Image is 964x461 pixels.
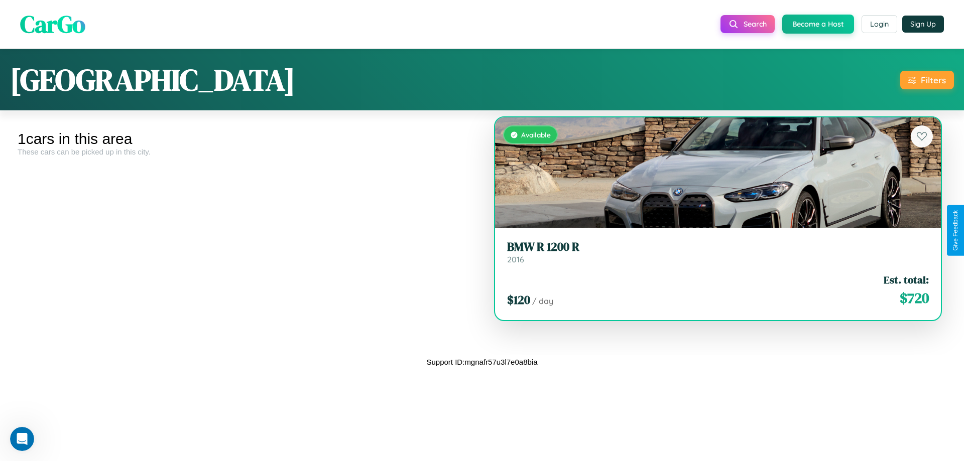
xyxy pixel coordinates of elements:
p: Support ID: mgnafr57u3l7e0a8bia [427,355,538,369]
h1: [GEOGRAPHIC_DATA] [10,59,295,100]
span: $ 120 [507,291,530,308]
span: / day [532,296,553,306]
div: Give Feedback [952,210,959,251]
span: Est. total: [884,272,929,287]
button: Become a Host [782,15,854,34]
h3: BMW R 1200 R [507,240,929,254]
button: Search [720,15,775,33]
span: $ 720 [900,288,929,308]
div: Filters [921,75,946,85]
div: 1 cars in this area [18,130,474,147]
button: Sign Up [902,16,944,33]
span: CarGo [20,8,85,41]
div: These cars can be picked up in this city. [18,147,474,156]
iframe: Intercom live chat [10,427,34,451]
a: BMW R 1200 R2016 [507,240,929,264]
span: Search [744,20,767,29]
button: Login [862,15,897,33]
span: 2016 [507,254,524,264]
span: Available [521,130,551,139]
button: Filters [900,71,954,89]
